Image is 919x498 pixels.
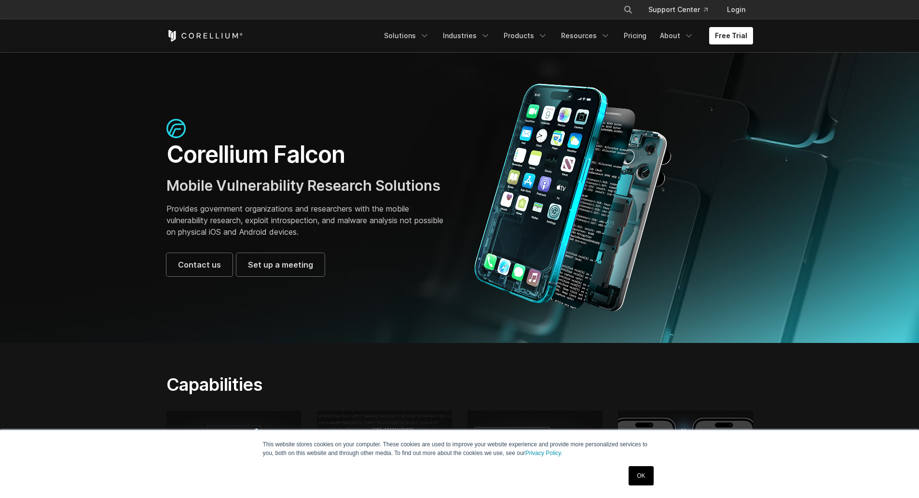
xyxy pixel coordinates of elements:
div: Navigation Menu [378,27,753,44]
a: Solutions [378,27,435,44]
span: Set up a meeting [248,259,313,270]
h1: Corellium Falcon [166,140,450,169]
a: OK [629,466,653,485]
img: Corellium_Falcon Hero 1 [469,83,677,312]
a: Pricing [618,27,652,44]
a: Login [719,1,753,18]
a: Set up a meeting [236,253,325,276]
h2: Capabilities [166,374,551,395]
img: Coding illustration [317,411,452,495]
button: Search [619,1,637,18]
a: Products [498,27,553,44]
a: Privacy Policy. [525,450,562,456]
p: Provides government organizations and researchers with the mobile vulnerability research, exploit... [166,203,450,238]
a: About [654,27,700,44]
a: Contact us [166,253,233,276]
div: Navigation Menu [612,1,753,18]
span: Contact us [178,259,221,270]
a: Support Center [641,1,715,18]
a: Industries [437,27,496,44]
img: falcon-icon [166,119,186,138]
img: Kernel debugging, update hook [467,411,603,495]
a: Corellium Home [166,30,243,42]
img: Process of taking snapshot and creating a backup of the iPhone virtual device. [618,411,753,495]
span: Mobile Vulnerability Research Solutions [166,177,440,194]
p: This website stores cookies on your computer. These cookies are used to improve your website expe... [263,440,657,457]
a: Resources [555,27,616,44]
img: iPhone 15 Plus; 6 cores [166,411,302,495]
a: Free Trial [709,27,753,44]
